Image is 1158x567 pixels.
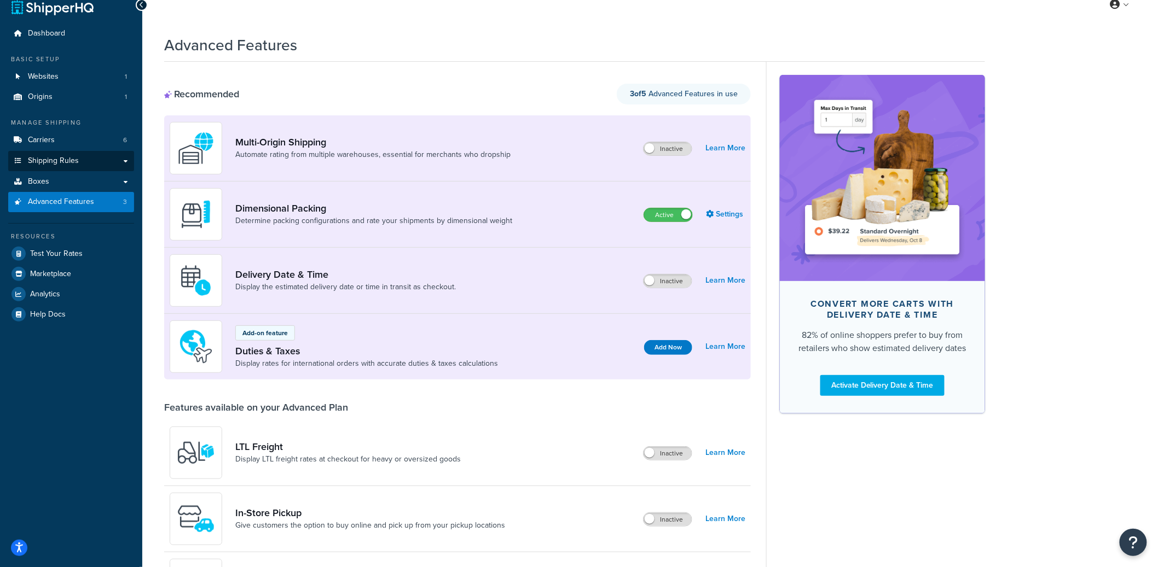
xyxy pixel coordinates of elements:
a: Display the estimated delivery date or time in transit as checkout. [235,282,456,293]
a: Give customers the option to buy online and pick up from your pickup locations [235,520,505,531]
a: LTL Freight [235,441,461,453]
img: WatD5o0RtDAAAAAElFTkSuQmCC [177,129,215,167]
span: Dashboard [28,29,65,38]
a: Duties & Taxes [235,345,498,357]
button: Open Resource Center [1120,529,1147,556]
a: Websites1 [8,67,134,87]
a: Analytics [8,284,134,304]
span: Shipping Rules [28,156,79,166]
span: Advanced Features in use [630,88,738,100]
a: Advanced Features3 [8,192,134,212]
label: Active [644,208,692,221]
a: Test Your Rates [8,244,134,264]
a: Learn More [705,141,745,156]
img: y79ZsPf0fXUFUhFXDzUgf+ktZg5F2+ohG75+v3d2s1D9TjoU8PiyCIluIjV41seZevKCRuEjTPPOKHJsQcmKCXGdfprl3L4q7... [177,434,215,472]
span: Analytics [30,290,60,299]
a: Shipping Rules [8,151,134,171]
span: Origins [28,92,53,102]
a: Dimensional Packing [235,202,512,214]
a: Boxes [8,172,134,192]
span: Marketplace [30,270,71,279]
a: Learn More [705,339,745,354]
a: Automate rating from multiple warehouses, essential for merchants who dropship [235,149,511,160]
div: Features available on your Advanced Plan [164,401,348,413]
a: Display LTL freight rates at checkout for heavy or oversized goods [235,454,461,465]
a: In-Store Pickup [235,507,505,519]
img: wfgcfpwTIucLEAAAAASUVORK5CYII= [177,500,215,538]
li: Websites [8,67,134,87]
div: Basic Setup [8,55,134,64]
span: 1 [125,72,127,81]
li: Advanced Features [8,192,134,212]
img: gfkeb5ejjkALwAAAABJRU5ErkJggg== [177,261,215,300]
span: Carriers [28,136,55,145]
a: Origins1 [8,87,134,107]
a: Dashboard [8,24,134,44]
strong: 3 of 5 [630,88,646,100]
a: Learn More [705,445,745,460]
a: Delivery Date & Time [235,268,456,280]
span: Websites [28,72,59,81]
a: Determine packing configurations and rate your shipments by dimensional weight [235,215,512,226]
a: Display rates for international orders with accurate duties & taxes calculations [235,358,498,369]
span: Help Docs [30,310,66,319]
a: Learn More [705,273,745,288]
span: Boxes [28,177,49,186]
div: Convert more carts with delivery date & time [797,299,968,320]
p: Add-on feature [242,328,288,338]
div: Manage Shipping [8,118,134,127]
a: Marketplace [8,264,134,284]
div: Resources [8,232,134,241]
span: Advanced Features [28,197,94,207]
a: Carriers6 [8,130,134,150]
img: icon-duo-feat-landed-cost-7136b061.png [177,328,215,366]
label: Inactive [644,447,692,460]
a: Learn More [705,511,745,527]
div: 82% of online shoppers prefer to buy from retailers who show estimated delivery dates [797,329,968,355]
a: Settings [706,207,745,222]
label: Inactive [644,513,692,526]
span: 6 [123,136,127,145]
img: DTVBYsAAAAAASUVORK5CYII= [177,195,215,233]
label: Inactive [644,142,692,155]
label: Inactive [644,274,692,288]
li: Carriers [8,130,134,150]
div: Recommended [164,88,239,100]
a: Multi-Origin Shipping [235,136,511,148]
span: Test Your Rates [30,249,83,259]
span: 1 [125,92,127,102]
button: Add Now [644,340,692,355]
img: feature-image-ddt-36eae7f7280da8017bfb280eaccd9c446f90b1fe08728e4019434db127062ab4.png [796,91,969,264]
li: Origins [8,87,134,107]
h1: Advanced Features [164,34,297,56]
span: 3 [123,197,127,207]
a: Help Docs [8,305,134,324]
a: Activate Delivery Date & Time [820,375,945,396]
